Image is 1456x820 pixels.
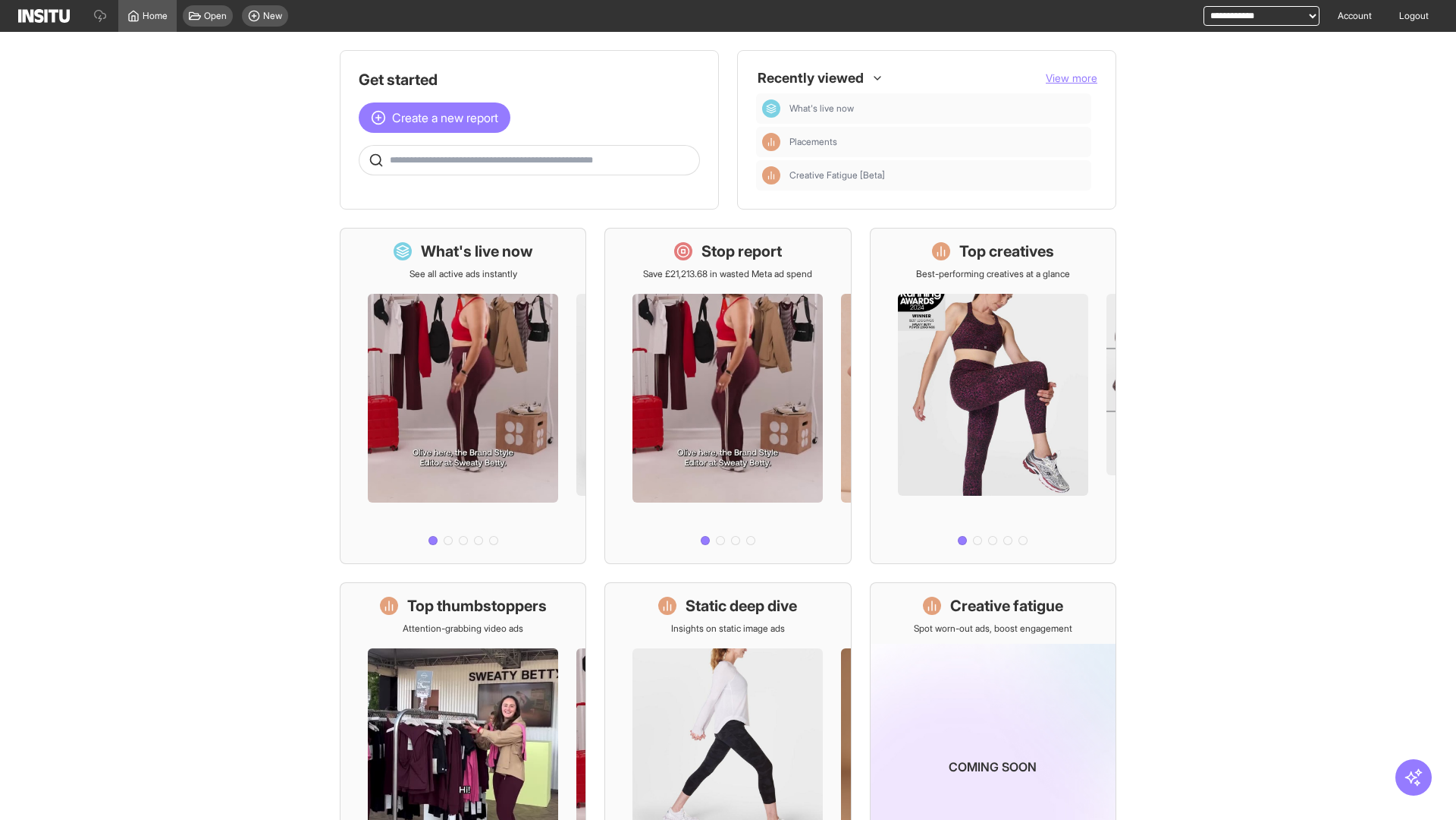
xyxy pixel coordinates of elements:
a: Top creativesBest-performing creatives at a glance [870,228,1116,564]
span: View more [1046,71,1097,84]
span: Create a new report [392,109,498,127]
span: Placements [789,136,837,148]
h1: Stop report [701,241,782,262]
button: Create a new report [359,102,510,133]
div: Dashboard [762,99,780,118]
span: Home [143,10,168,22]
p: Attention-grabbing video ads [403,623,523,635]
p: Best-performing creatives at a glance [916,268,1070,280]
p: See all active ads instantly [409,268,517,280]
p: Save £21,213.68 in wasted Meta ad spend [643,268,812,280]
h1: Top thumbstoppers [407,595,547,617]
span: Open [204,10,227,22]
span: What's live now [789,102,854,115]
span: Creative Fatigue [Beta] [789,169,885,181]
h1: What's live now [421,241,533,262]
p: Insights on static image ads [671,623,785,635]
a: Stop reportSave £21,213.68 in wasted Meta ad spend [604,228,851,564]
span: Creative Fatigue [Beta] [789,169,1085,181]
img: Logo [18,9,70,23]
h1: Static deep dive [686,595,797,617]
div: Insights [762,166,780,184]
h1: Get started [359,69,700,90]
a: What's live nowSee all active ads instantly [340,228,586,564]
span: New [263,10,282,22]
span: What's live now [789,102,1085,115]
span: Placements [789,136,1085,148]
div: Insights [762,133,780,151]
h1: Top creatives [959,241,1054,262]
button: View more [1046,71,1097,86]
